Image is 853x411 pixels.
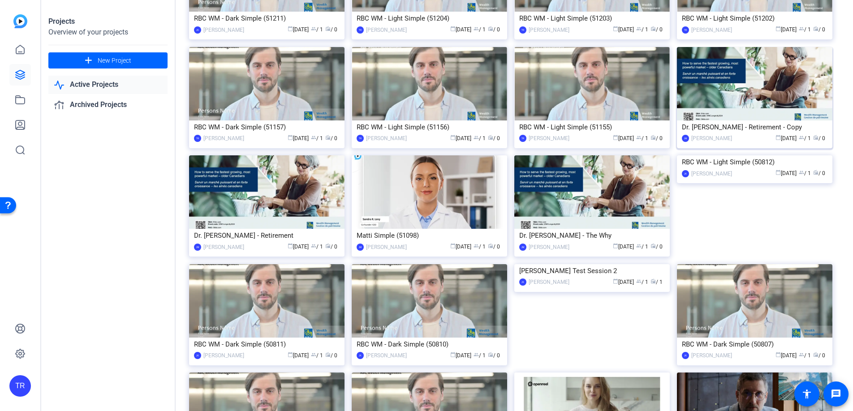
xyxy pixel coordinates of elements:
span: [DATE] [450,26,471,33]
span: radio [651,243,656,248]
mat-icon: message [831,389,841,399]
span: [DATE] [613,279,634,285]
span: radio [651,135,656,140]
div: [PERSON_NAME] [691,169,732,178]
span: group [636,243,642,248]
div: Projects [48,16,168,27]
span: / 0 [813,26,825,33]
div: [PERSON_NAME] [366,134,407,143]
span: radio [488,352,493,357]
span: calendar_today [288,26,293,31]
a: Archived Projects [48,96,168,114]
img: blue-gradient.svg [13,14,27,28]
span: / 1 [311,244,323,250]
span: [DATE] [613,26,634,33]
span: group [799,135,804,140]
span: / 1 [799,352,811,359]
div: [PERSON_NAME] [203,26,244,34]
div: RBC WM - Dark Simple (51157) [194,120,340,134]
span: / 0 [488,135,500,141]
div: JK [519,278,526,286]
span: / 0 [651,26,663,33]
span: / 1 [474,26,486,33]
div: JK [357,352,364,359]
div: TR [682,26,689,34]
div: TR [519,135,526,142]
div: Dr. [PERSON_NAME] - The Why [519,229,665,242]
div: JK [194,352,201,359]
div: Dr. [PERSON_NAME] - Retirement - Copy [682,120,827,134]
span: [DATE] [450,244,471,250]
div: RBC WM - Light Simple (51202) [682,12,827,25]
span: radio [651,278,656,284]
span: radio [325,243,331,248]
span: group [799,170,804,175]
div: TR [357,135,364,142]
span: / 0 [813,135,825,141]
span: calendar_today [288,243,293,248]
span: / 0 [488,26,500,33]
div: JK [194,26,201,34]
mat-icon: accessibility [801,389,812,399]
div: [PERSON_NAME] [691,134,732,143]
div: Overview of your projects [48,27,168,38]
span: [DATE] [450,352,471,359]
span: / 1 [474,244,486,250]
span: calendar_today [613,26,618,31]
span: radio [813,135,819,140]
span: group [311,352,316,357]
span: group [636,278,642,284]
span: / 0 [325,352,337,359]
span: [DATE] [450,135,471,141]
span: calendar_today [288,352,293,357]
span: radio [488,243,493,248]
div: [PERSON_NAME] [691,351,732,360]
span: / 1 [636,244,648,250]
span: group [636,26,642,31]
span: radio [651,26,656,31]
div: [PERSON_NAME] [366,243,407,252]
div: [PERSON_NAME] [203,351,244,360]
span: / 0 [325,135,337,141]
span: radio [325,26,331,31]
span: [DATE] [288,26,309,33]
span: calendar_today [775,135,781,140]
div: [PERSON_NAME] [366,26,407,34]
div: RBC WM - Light Simple (51155) [519,120,665,134]
span: / 0 [651,244,663,250]
div: [PERSON_NAME] [203,134,244,143]
div: TR [194,135,201,142]
span: / 0 [813,352,825,359]
div: [PERSON_NAME] Test Session 2 [519,264,665,278]
span: / 1 [799,26,811,33]
div: JM [519,244,526,251]
span: group [474,26,479,31]
span: radio [813,352,819,357]
span: [DATE] [775,170,797,176]
mat-icon: add [83,55,94,66]
span: / 1 [799,170,811,176]
span: calendar_today [288,135,293,140]
div: TR [519,26,526,34]
div: RBC WM - Light Simple (51203) [519,12,665,25]
span: group [799,26,804,31]
div: [PERSON_NAME] [529,26,569,34]
div: [PERSON_NAME] [529,243,569,252]
span: calendar_today [613,135,618,140]
span: [DATE] [775,352,797,359]
span: / 1 [311,135,323,141]
div: JM [194,244,201,251]
a: Active Projects [48,76,168,94]
div: JM [682,135,689,142]
span: radio [813,170,819,175]
span: group [474,243,479,248]
div: RBC WM - Light Simple (50812) [682,155,827,169]
span: group [311,243,316,248]
span: group [636,135,642,140]
div: JM [357,244,364,251]
span: radio [813,26,819,31]
div: JK [682,352,689,359]
span: / 1 [311,352,323,359]
button: New Project [48,52,168,68]
div: [PERSON_NAME] [203,243,244,252]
